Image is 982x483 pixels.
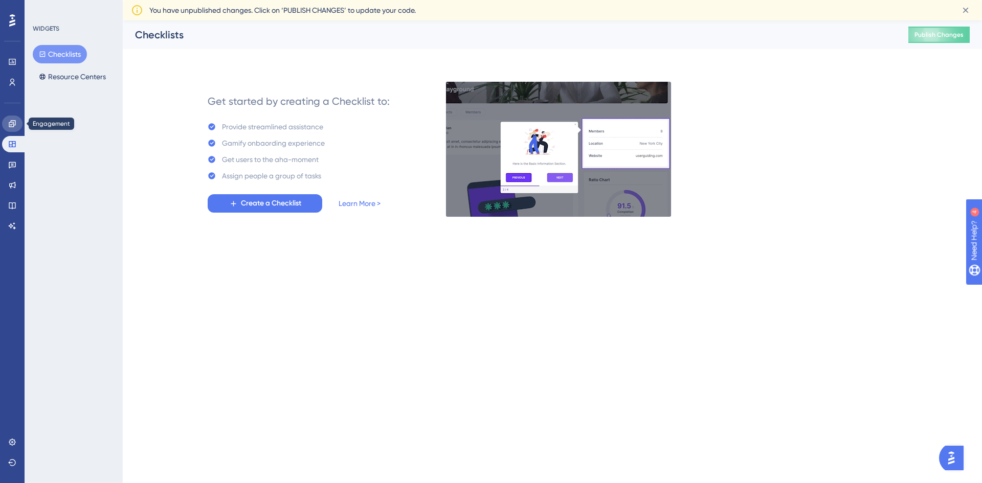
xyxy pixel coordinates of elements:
[24,3,64,15] span: Need Help?
[222,121,323,133] div: Provide streamlined assistance
[149,4,416,16] span: You have unpublished changes. Click on ‘PUBLISH CHANGES’ to update your code.
[939,443,970,473] iframe: UserGuiding AI Assistant Launcher
[445,81,672,217] img: e28e67207451d1beac2d0b01ddd05b56.gif
[135,28,883,42] div: Checklists
[241,197,301,210] span: Create a Checklist
[33,25,59,33] div: WIDGETS
[208,94,390,108] div: Get started by creating a Checklist to:
[208,194,322,213] button: Create a Checklist
[33,45,87,63] button: Checklists
[908,27,970,43] button: Publish Changes
[222,170,321,182] div: Assign people a group of tasks
[914,31,964,39] span: Publish Changes
[222,137,325,149] div: Gamify onbaording experience
[33,67,112,86] button: Resource Centers
[339,197,381,210] a: Learn More >
[222,153,319,166] div: Get users to the aha-moment
[71,5,74,13] div: 4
